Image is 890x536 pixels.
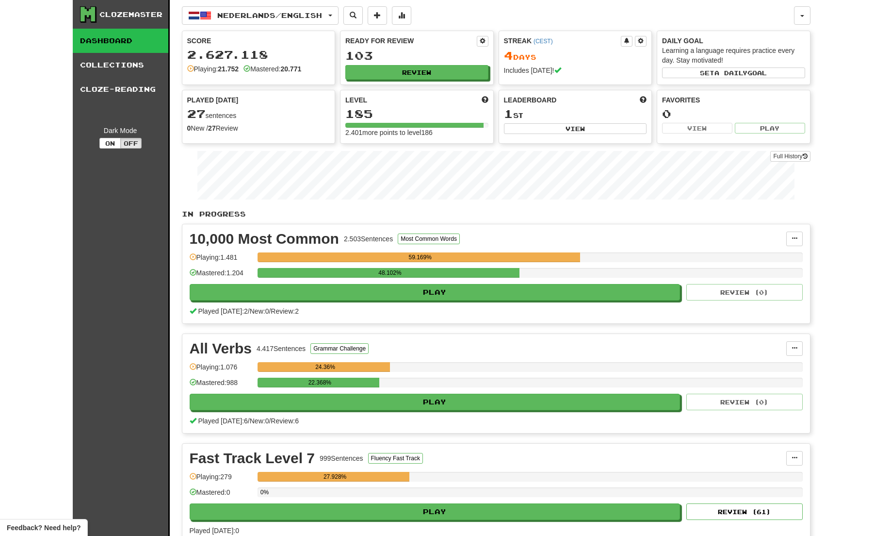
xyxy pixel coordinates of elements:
span: Played [DATE]: 0 [190,527,239,535]
button: Grammar Challenge [310,343,369,354]
div: 10,000 Most Common [190,232,339,246]
span: New: 0 [250,417,269,425]
p: In Progress [182,209,810,219]
div: Mastered: 1.204 [190,268,253,284]
strong: 21.752 [218,65,239,73]
div: 0 [662,108,805,120]
strong: 20.771 [280,65,301,73]
span: Level [345,95,367,105]
span: / [269,307,271,315]
div: Playing: 1.481 [190,252,253,268]
div: st [504,108,647,120]
div: 48.102% [260,268,519,278]
button: Most Common Words [398,234,460,244]
button: View [504,123,647,134]
div: Clozemaster [99,10,162,19]
div: 103 [345,50,488,62]
div: Score [187,36,330,46]
div: New / Review [187,123,330,133]
button: More stats [392,6,411,25]
div: Streak [504,36,621,46]
span: / [248,417,250,425]
a: Full History [770,151,810,162]
button: Review (61) [686,503,803,520]
div: Mastered: 988 [190,378,253,394]
span: Nederlands / English [217,11,322,19]
div: 59.169% [260,252,580,262]
span: This week in points, UTC [640,95,647,105]
div: Dark Mode [80,126,161,135]
div: Fast Track Level 7 [190,451,315,466]
button: Review [345,65,488,80]
span: 1 [504,107,513,120]
button: Add sentence to collection [368,6,387,25]
strong: 27 [208,124,216,132]
span: Open feedback widget [7,523,81,533]
div: 2.627.118 [187,49,330,61]
button: Review (0) [686,394,803,410]
div: Includes [DATE]! [504,66,647,75]
button: Play [735,123,805,134]
button: Search sentences [343,6,363,25]
button: Seta dailygoal [662,67,805,78]
div: Favorites [662,95,805,105]
button: Off [120,138,142,149]
span: / [248,307,250,315]
span: 27 [187,107,206,120]
button: Fluency Fast Track [368,453,423,464]
div: 2.401 more points to level 186 [345,128,488,137]
div: 24.36% [260,362,390,372]
strong: 0 [187,124,191,132]
div: 4.417 Sentences [257,344,306,353]
div: Mastered: [243,64,301,74]
a: Collections [73,53,168,77]
button: View [662,123,732,134]
button: Play [190,503,680,520]
span: Played [DATE]: 6 [198,417,247,425]
div: Mastered: 0 [190,487,253,503]
div: Playing: 279 [190,472,253,488]
span: Played [DATE]: 2 [198,307,247,315]
span: a daily [714,69,747,76]
div: 27.928% [260,472,410,482]
a: Dashboard [73,29,168,53]
span: Review: 2 [271,307,299,315]
div: sentences [187,108,330,120]
span: Score more points to level up [482,95,488,105]
div: Playing: 1.076 [190,362,253,378]
span: Leaderboard [504,95,557,105]
div: 22.368% [260,378,379,387]
span: / [269,417,271,425]
div: Day s [504,50,647,62]
button: Review (0) [686,284,803,301]
span: New: 0 [250,307,269,315]
div: Playing: [187,64,239,74]
span: Played [DATE] [187,95,239,105]
div: 185 [345,108,488,120]
button: On [99,138,121,149]
span: Review: 6 [271,417,299,425]
a: (CEST) [534,38,553,45]
div: Learning a language requires practice every day. Stay motivated! [662,46,805,65]
div: All Verbs [190,341,252,356]
button: Play [190,284,680,301]
button: Nederlands/English [182,6,339,25]
a: Cloze-Reading [73,77,168,101]
span: 4 [504,49,513,62]
div: Ready for Review [345,36,477,46]
div: 999 Sentences [320,453,363,463]
div: Daily Goal [662,36,805,46]
button: Play [190,394,680,410]
div: 2.503 Sentences [344,234,393,244]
